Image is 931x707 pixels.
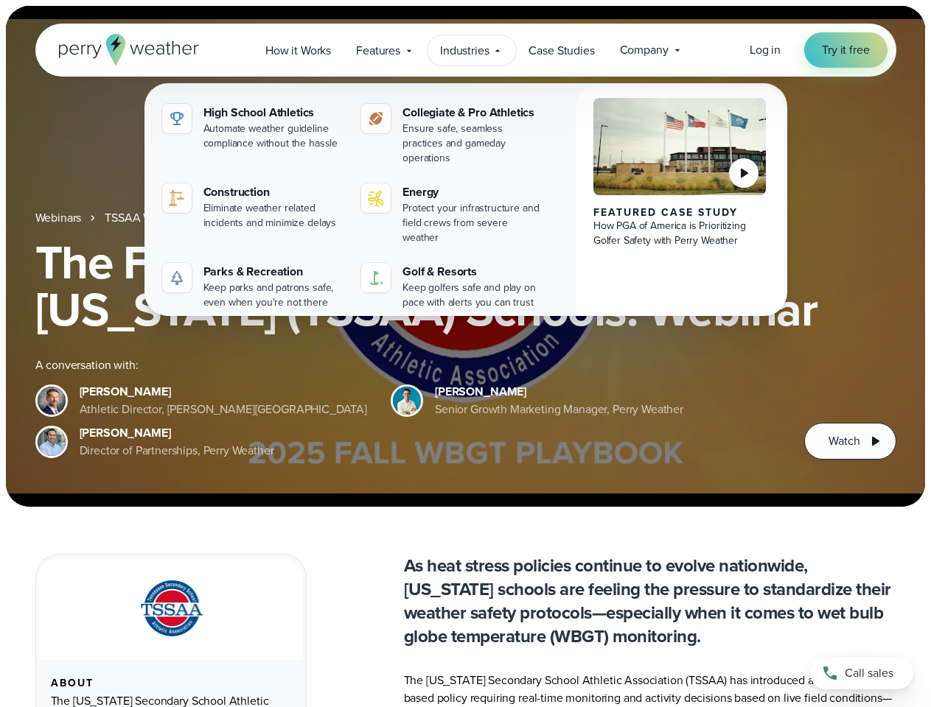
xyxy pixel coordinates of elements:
div: Keep parks and patrons safe, even when you're not there [203,281,344,310]
div: Parks & Recreation [203,263,344,281]
img: parks-icon-grey.svg [168,269,186,286]
div: Energy [402,183,543,201]
a: Parks & Recreation Keep parks and patrons safe, even when you're not there [156,257,350,316]
div: How PGA of America is Prioritizing Golfer Safety with Perry Weather [593,219,767,248]
a: Webinars [35,209,82,227]
div: Golf & Resorts [402,263,543,281]
img: Spencer Patton, Perry Weather [393,387,421,415]
a: Collegiate & Pro Athletics Ensure safe, seamless practices and gameday operations [355,98,549,172]
div: Athletic Director, [PERSON_NAME][GEOGRAPHIC_DATA] [80,401,368,418]
div: Automate weather guideline compliance without the hassle [203,122,344,151]
div: Eliminate weather related incidents and minimize delays [203,201,344,231]
img: energy-icon@2x-1.svg [367,189,385,207]
span: Watch [829,432,859,450]
a: Energy Protect your infrastructure and field crews from severe weather [355,177,549,251]
div: Featured Case Study [593,207,767,219]
span: Industries [440,42,489,60]
a: PGA of America, Frisco Campus Featured Case Study How PGA of America is Prioritizing Golfer Safet... [576,86,784,328]
a: construction perry weather Construction Eliminate weather related incidents and minimize delays [156,177,350,236]
div: [PERSON_NAME] [80,424,274,442]
div: [PERSON_NAME] [80,383,368,401]
div: High School Athletics [203,104,344,122]
img: Jeff Wood [38,428,66,456]
p: As heat stress policies continue to evolve nationwide, [US_STATE] schools are feeling the pressur... [404,554,896,648]
a: Call sales [810,657,913,689]
a: TSSAA WBGT Fall Playbook [105,209,245,227]
div: About [51,678,291,689]
div: A conversation with: [35,356,781,374]
span: Company [620,41,669,59]
span: Call sales [845,664,893,682]
img: Brian Wyatt [38,387,66,415]
img: highschool-icon.svg [168,110,186,127]
div: Construction [203,183,344,201]
div: Protect your infrastructure and field crews from severe weather [402,201,543,245]
span: Features [356,42,400,60]
a: Golf & Resorts Keep golfers safe and play on pace with alerts you can trust [355,257,549,316]
div: Collegiate & Pro Athletics [402,104,543,122]
img: PGA of America, Frisco Campus [593,98,767,195]
img: golf-iconV2.svg [367,269,385,286]
div: Keep golfers safe and play on pace with alerts you can trust [402,281,543,310]
img: proathletics-icon@2x-1.svg [367,110,385,127]
span: Case Studies [529,42,594,60]
img: construction perry weather [168,189,186,207]
div: Director of Partnerships, Perry Weather [80,442,274,460]
a: Case Studies [516,35,607,66]
button: Watch [804,423,896,460]
h1: The Fall WBGT Playbook for [US_STATE] (TSSAA) Schools: Webinar [35,239,896,333]
div: Ensure safe, seamless practices and gameday operations [402,122,543,166]
nav: Breadcrumb [35,209,896,227]
a: High School Athletics Automate weather guideline compliance without the hassle [156,98,350,157]
a: Try it free [804,32,887,68]
div: [PERSON_NAME] [435,383,683,401]
span: How it Works [265,42,331,60]
span: Log in [750,41,781,58]
span: Try it free [822,41,869,59]
img: TSSAA-Tennessee-Secondary-School-Athletic-Association.svg [122,575,220,642]
div: Senior Growth Marketing Manager, Perry Weather [435,401,683,418]
a: How it Works [253,35,344,66]
a: Log in [750,41,781,59]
